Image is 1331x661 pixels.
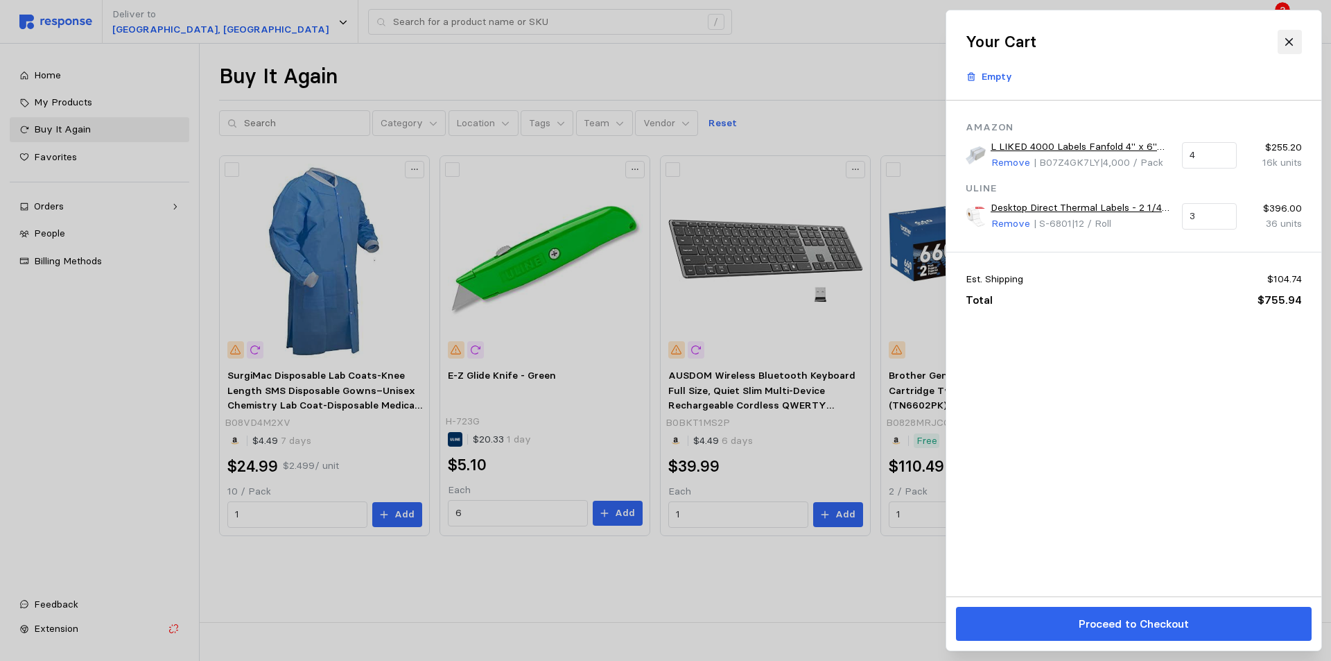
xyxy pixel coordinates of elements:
[991,216,1031,232] button: Remove
[991,155,1031,171] button: Remove
[966,291,993,309] p: Total
[1246,216,1301,232] p: 36 units
[966,181,1302,196] p: Uline
[1071,217,1111,230] span: | 12 / Roll
[1257,291,1301,309] p: $755.94
[1267,272,1301,287] p: $104.74
[1246,155,1301,171] p: 16k units
[956,607,1312,641] button: Proceed to Checkout
[1190,143,1228,168] input: Qty
[1033,217,1071,230] span: | S-6801
[966,31,1036,53] h2: Your Cart
[982,69,1012,85] p: Empty
[966,120,1302,135] p: Amazon
[1078,615,1188,633] p: Proceed to Checkout
[991,139,1172,155] a: L LIKED 4000 Labels Fanfold 4" x 6" Direct Thermal Labels, with Perforated line for Thermal Print...
[991,216,1030,232] p: Remove
[966,146,986,166] img: 61kZ5mp4iJL.__AC_SX300_SY300_QL70_FMwebp_.jpg
[1246,201,1301,216] p: $396.00
[991,200,1172,216] a: Desktop Direct Thermal Labels - 2 1/4 x 1 1/4"
[966,272,1023,287] p: Est. Shipping
[991,155,1030,171] p: Remove
[1246,140,1301,155] p: $255.20
[958,64,1020,90] button: Empty
[1033,156,1099,169] span: | B07Z4GK7LY
[966,207,986,227] img: S-6801_txt_USEng
[1099,156,1163,169] span: | 4,000 / Pack
[1190,204,1228,229] input: Qty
